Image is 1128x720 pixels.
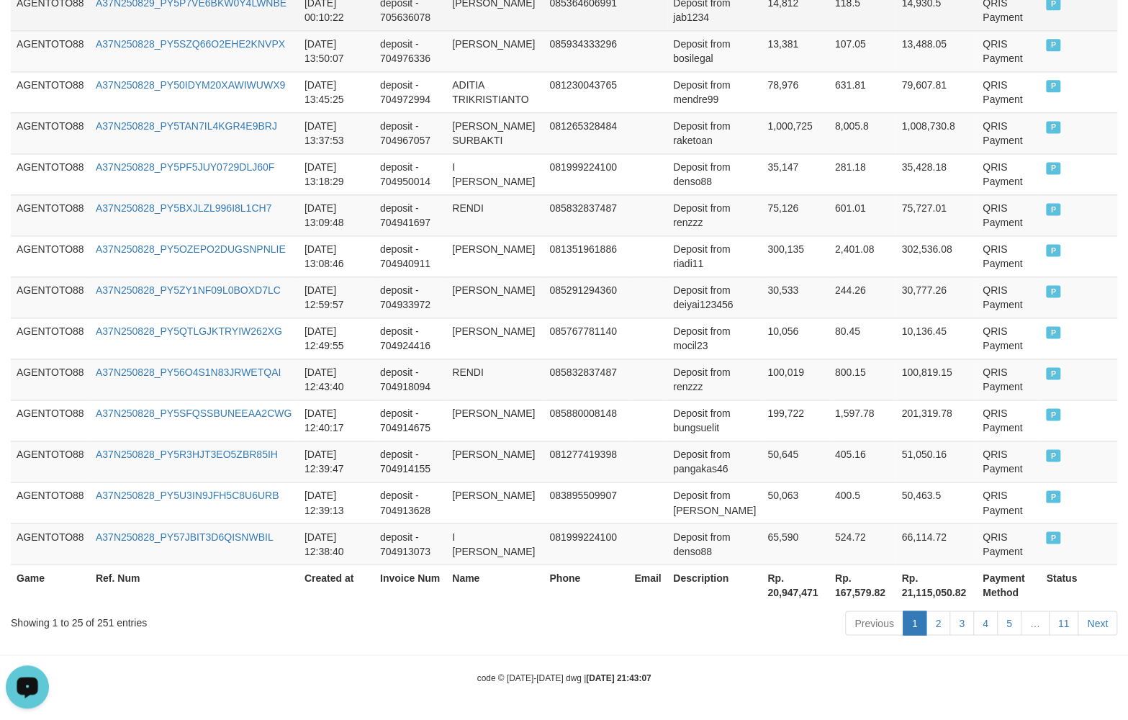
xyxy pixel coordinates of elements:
td: 35,428.18 [895,153,977,194]
th: Payment Method [977,564,1040,605]
td: QRIS Payment [977,194,1040,235]
a: 4 [973,611,998,635]
td: 10,136.45 [895,318,977,359]
small: code © [DATE]-[DATE] dwg | [477,672,651,683]
td: deposit - 704913628 [374,482,446,523]
a: A37N250828_PY5TAN7IL4KGR4E9BRJ [96,120,277,132]
td: Deposit from deiyai123456 [667,276,762,318]
a: A37N250828_PY5SZQ66O2EHE2KNVPX [96,38,285,50]
a: A37N250828_PY5OZEPO2DUGSNPNLIE [96,243,286,255]
td: 35,147 [762,153,829,194]
td: 302,536.08 [895,235,977,276]
td: AGENTOTO88 [11,400,90,441]
a: 2 [926,611,950,635]
td: 100,819.15 [895,359,977,400]
td: deposit - 704933972 [374,276,446,318]
button: Open LiveChat chat widget [6,6,49,49]
td: [DATE] 13:09:48 [299,194,374,235]
td: 524.72 [829,523,896,564]
td: deposit - 704967057 [374,112,446,153]
td: 085832837487 [543,359,628,400]
td: Deposit from denso88 [667,523,762,564]
td: Deposit from bungsuelit [667,400,762,441]
td: 75,126 [762,194,829,235]
td: Deposit from riadi11 [667,235,762,276]
td: AGENTOTO88 [11,441,90,482]
td: [DATE] 12:40:17 [299,400,374,441]
td: [DATE] 13:45:25 [299,71,374,112]
span: PAID [1046,531,1060,544]
td: 631.81 [829,71,896,112]
th: Game [11,564,90,605]
td: 10,056 [762,318,829,359]
td: 65,590 [762,523,829,564]
td: QRIS Payment [977,359,1040,400]
td: [PERSON_NAME] SURBAKTI [446,112,543,153]
td: AGENTOTO88 [11,318,90,359]
a: A37N250828_PY5QTLGJKTRYIW262XG [96,325,282,337]
td: 800.15 [829,359,896,400]
a: 5 [997,611,1021,635]
td: 300,135 [762,235,829,276]
th: Ref. Num [90,564,299,605]
a: Previous [845,611,903,635]
th: Description [667,564,762,605]
td: deposit - 704950014 [374,153,446,194]
th: Status [1040,564,1117,605]
a: A37N250828_PY5U3IN9JFH5C8U6URB [96,490,279,501]
a: A37N250828_PY5SFQSSBUNEEAA2CWG [96,408,292,419]
td: [PERSON_NAME] [446,400,543,441]
td: 1,008,730.8 [895,112,977,153]
td: Deposit from pangakas46 [667,441,762,482]
a: 3 [949,611,974,635]
td: 400.5 [829,482,896,523]
a: A37N250828_PY5PF5JUY0729DLJ60F [96,161,274,173]
td: 1,000,725 [762,112,829,153]
td: 405.16 [829,441,896,482]
td: Deposit from renzzz [667,359,762,400]
td: QRIS Payment [977,276,1040,318]
a: A37N250828_PY5ZY1NF09L0BOXD7LC [96,284,281,296]
div: Showing 1 to 25 of 251 entries [11,609,459,629]
td: 51,050.16 [895,441,977,482]
td: 1,597.78 [829,400,896,441]
td: [DATE] 12:49:55 [299,318,374,359]
td: [PERSON_NAME] [446,318,543,359]
td: Deposit from [PERSON_NAME] [667,482,762,523]
th: Phone [543,564,628,605]
td: I [PERSON_NAME] [446,523,543,564]
span: PAID [1046,367,1060,379]
td: RENDI [446,194,543,235]
td: 081265328484 [543,112,628,153]
td: deposit - 704918094 [374,359,446,400]
a: A37N250828_PY56O4S1N83JRWETQAI [96,366,281,378]
a: A37N250828_PY57JBIT3D6QISNWBIL [96,531,274,542]
td: [DATE] 13:50:07 [299,30,374,71]
td: deposit - 704924416 [374,318,446,359]
td: [DATE] 13:08:46 [299,235,374,276]
td: 601.01 [829,194,896,235]
td: QRIS Payment [977,153,1040,194]
td: 085880008148 [543,400,628,441]
td: 30,777.26 [895,276,977,318]
td: Deposit from mocil23 [667,318,762,359]
td: 081999224100 [543,523,628,564]
span: PAID [1046,162,1060,174]
span: PAID [1046,39,1060,51]
span: PAID [1046,80,1060,92]
td: 107.05 [829,30,896,71]
td: [PERSON_NAME] [446,30,543,71]
th: Rp. 20,947,471 [762,564,829,605]
th: Rp. 167,579.82 [829,564,896,605]
td: QRIS Payment [977,441,1040,482]
td: QRIS Payment [977,30,1040,71]
td: 50,645 [762,441,829,482]
td: AGENTOTO88 [11,276,90,318]
td: 085767781140 [543,318,628,359]
td: AGENTOTO88 [11,194,90,235]
td: 50,463.5 [895,482,977,523]
span: PAID [1046,449,1060,462]
td: Deposit from bosilegal [667,30,762,71]
th: Created at [299,564,374,605]
td: deposit - 704940911 [374,235,446,276]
